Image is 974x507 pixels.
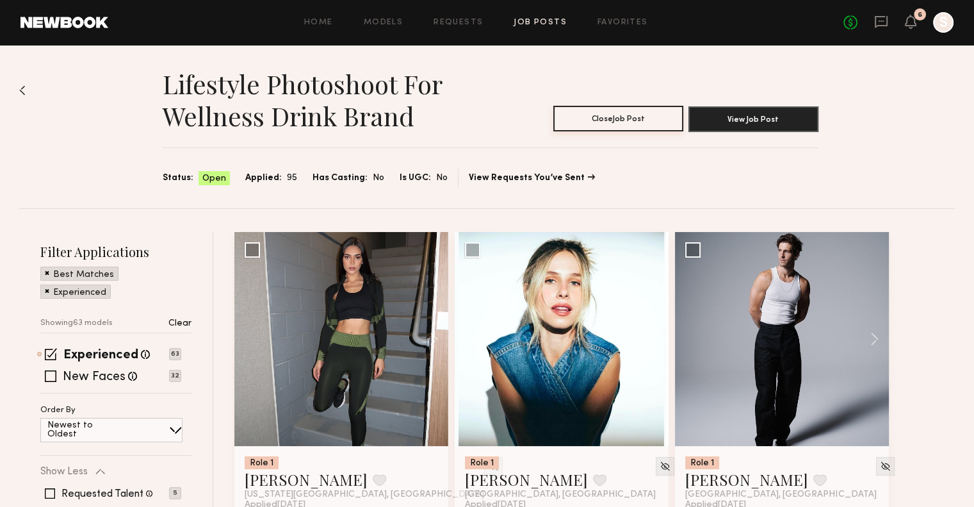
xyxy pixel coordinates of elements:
[400,171,431,185] span: Is UGC:
[514,19,567,27] a: Job Posts
[287,171,297,185] span: 95
[685,490,876,500] span: [GEOGRAPHIC_DATA], [GEOGRAPHIC_DATA]
[63,371,126,384] label: New Faces
[245,171,282,185] span: Applied:
[553,106,683,131] button: CloseJob Post
[40,406,76,415] p: Order By
[685,456,719,469] div: Role 1
[597,19,648,27] a: Favorites
[685,469,808,490] a: [PERSON_NAME]
[61,489,143,499] label: Requested Talent
[469,174,595,183] a: View Requests You’ve Sent
[880,461,891,472] img: Unhide Model
[436,171,448,185] span: No
[47,421,124,439] p: Newest to Oldest
[63,349,138,362] label: Experienced
[169,348,181,360] p: 63
[202,172,226,185] span: Open
[40,467,88,477] p: Show Less
[364,19,403,27] a: Models
[465,469,588,490] a: [PERSON_NAME]
[688,106,818,132] button: View Job Post
[245,469,368,490] a: [PERSON_NAME]
[169,370,181,382] p: 32
[245,490,484,500] span: [US_STATE][GEOGRAPHIC_DATA], [GEOGRAPHIC_DATA]
[40,319,113,328] p: Showing 63 models
[163,171,193,185] span: Status:
[304,19,333,27] a: Home
[660,461,670,472] img: Unhide Model
[53,270,114,279] p: Best Matches
[373,171,384,185] span: No
[933,12,954,33] a: S
[19,85,26,96] img: Back to previous page
[312,171,368,185] span: Has Casting:
[53,288,106,297] p: Experienced
[245,456,279,469] div: Role 1
[465,490,656,500] span: [GEOGRAPHIC_DATA], [GEOGRAPHIC_DATA]
[168,319,191,328] p: Clear
[40,243,191,260] h2: Filter Applications
[918,12,922,19] div: 6
[163,68,491,132] h1: Lifestyle Photoshoot for Wellness Drink Brand
[169,487,181,499] p: 5
[434,19,483,27] a: Requests
[465,456,499,469] div: Role 1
